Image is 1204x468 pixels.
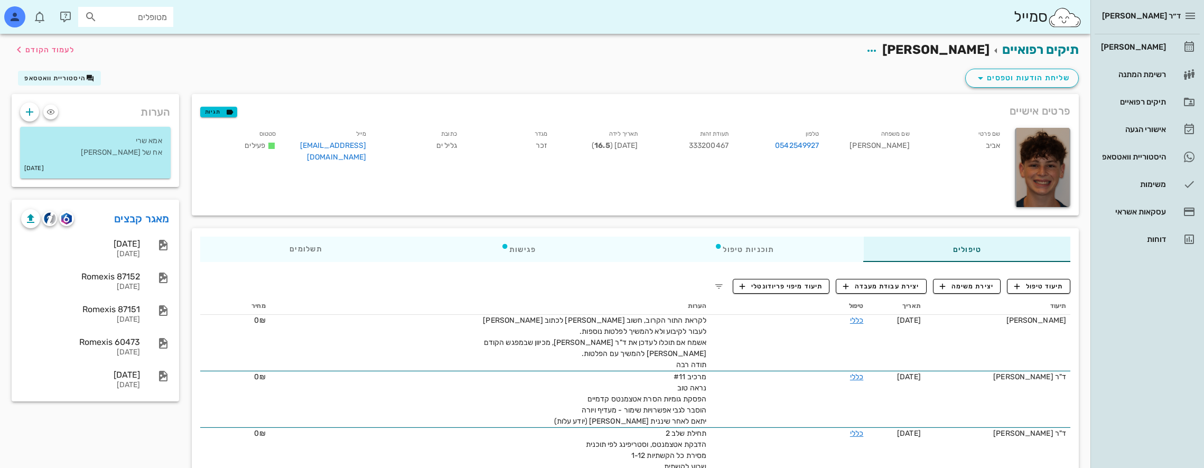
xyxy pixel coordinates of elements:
span: [DATE] [897,316,921,325]
div: אביב [918,126,1009,170]
div: Romexis 60473 [21,337,140,347]
span: היסטוריית וואטסאפ [24,74,86,82]
a: כללי [850,429,863,438]
div: [DATE] [21,283,140,292]
small: טלפון [806,130,819,137]
a: רשימת המתנה [1095,62,1200,87]
small: שם משפחה [881,130,910,137]
th: הערות [270,298,711,315]
div: זכר [465,126,556,170]
div: תיקים רפואיים [1099,98,1166,106]
span: 333200467 [689,141,729,150]
button: תיעוד מיפוי פריודונטלי [733,279,830,294]
a: עסקאות אשראי [1095,199,1200,224]
button: תגיות [200,107,237,117]
button: שליחת הודעות וטפסים [965,69,1079,88]
a: כללי [850,316,863,325]
small: תעודת זהות [700,130,729,137]
img: romexis logo [61,213,71,224]
small: כתובת [441,130,457,137]
span: [DATE] [897,429,921,438]
div: [DATE] [21,315,140,324]
span: [PERSON_NAME] [882,42,990,57]
button: היסטוריית וואטסאפ [18,71,101,86]
span: 0₪ [254,372,265,381]
a: היסטוריית וואטסאפ [1095,144,1200,170]
span: גליל ים [436,141,457,150]
a: תיקים רפואיים [1095,89,1200,115]
div: רשימת המתנה [1099,70,1166,79]
span: שליחת הודעות וטפסים [974,72,1070,85]
th: טיפול [711,298,867,315]
span: תיעוד טיפול [1014,282,1063,291]
a: תיקים רפואיים [1002,42,1079,57]
a: אישורי הגעה [1095,117,1200,142]
span: 0₪ [254,316,265,325]
span: [DATE] ( ) [592,141,638,150]
div: ד"ר [PERSON_NAME] [929,428,1066,439]
div: [PERSON_NAME] [827,126,918,170]
th: תאריך [867,298,925,315]
div: [DATE] [21,370,140,380]
div: עסקאות אשראי [1099,208,1166,216]
th: מחיר [200,298,270,315]
small: תאריך לידה [609,130,638,137]
span: תשלומים [290,246,322,253]
button: cliniview logo [42,211,57,226]
div: [PERSON_NAME] [1099,43,1166,51]
span: לעמוד הקודם [25,45,74,54]
a: כללי [850,372,863,381]
span: פרטים אישיים [1010,102,1070,119]
span: ד״ר [PERSON_NAME] [1102,11,1181,21]
div: משימות [1099,180,1166,189]
span: יצירת משימה [940,282,994,291]
div: טיפולים [863,237,1070,262]
span: מרכיב #11 נראה טוב הפסקת גומיות הסרת אטצמנטס קדמיים הוסבר לגבי אפשרויות שימור - מעדיף ויורה יתאם ... [554,372,706,426]
a: [EMAIL_ADDRESS][DOMAIN_NAME] [300,141,367,162]
small: מייל [356,130,366,137]
div: ד"ר [PERSON_NAME] [929,371,1066,382]
small: מגדר [535,130,547,137]
span: תגיות [205,107,232,117]
th: תיעוד [925,298,1070,315]
a: [PERSON_NAME] [1095,34,1200,60]
div: Romexis 87151 [21,304,140,314]
span: פעילים [245,141,265,150]
small: סטטוס [259,130,276,137]
span: תיעוד מיפוי פריודונטלי [740,282,823,291]
button: romexis logo [59,211,74,226]
p: אמא שרי אח של [PERSON_NAME] [29,135,162,158]
img: SmileCloud logo [1048,7,1082,28]
div: [PERSON_NAME] [929,315,1066,326]
span: לקראת התור הקרוב, חשוב [PERSON_NAME] לכתוב [PERSON_NAME] לעבור לקיבוע ולא להמשיך לפלטות נוספות. א... [483,316,706,369]
span: [DATE] [897,372,921,381]
div: תוכניות טיפול [625,237,863,262]
strong: 16.5 [594,141,610,150]
button: יצירת עבודת מעבדה [836,279,926,294]
div: [DATE] [21,239,140,249]
div: דוחות [1099,235,1166,244]
span: 0₪ [254,429,265,438]
a: 0542549927 [775,140,819,152]
div: [DATE] [21,381,140,390]
a: דוחות [1095,227,1200,252]
a: מאגר קבצים [114,210,170,227]
div: Romexis 87152 [21,272,140,282]
small: שם פרטי [978,130,1000,137]
button: לעמוד הקודם [13,40,74,59]
div: [DATE] [21,348,140,357]
a: משימות [1095,172,1200,197]
div: סמייל [1014,6,1082,29]
button: יצירת משימה [933,279,1001,294]
img: cliniview logo [44,212,56,224]
span: תג [31,8,38,15]
small: [DATE] [24,163,44,174]
div: הערות [12,94,179,125]
div: היסטוריית וואטסאפ [1099,153,1166,161]
div: אישורי הגעה [1099,125,1166,134]
button: תיעוד טיפול [1007,279,1070,294]
div: פגישות [411,237,625,262]
div: [DATE] [21,250,140,259]
span: יצירת עבודת מעבדה [843,282,919,291]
